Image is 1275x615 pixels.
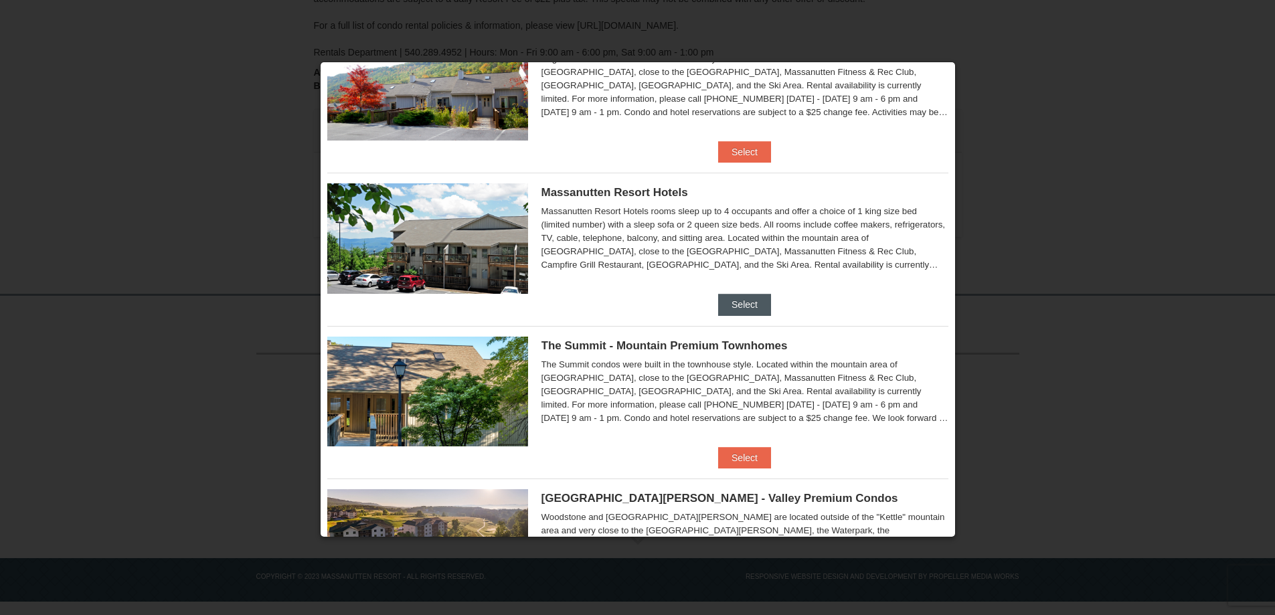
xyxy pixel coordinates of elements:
[718,447,771,468] button: Select
[327,489,528,599] img: 19219041-4-ec11c166.jpg
[541,339,788,352] span: The Summit - Mountain Premium Townhomes
[327,337,528,446] img: 19219034-1-0eee7e00.jpg
[541,511,948,578] div: Woodstone and [GEOGRAPHIC_DATA][PERSON_NAME] are located outside of the "Kettle" mountain area an...
[327,31,528,141] img: 19218983-1-9b289e55.jpg
[541,358,948,425] div: The Summit condos were built in the townhouse style. Located within the mountain area of [GEOGRAP...
[541,205,948,272] div: Massanutten Resort Hotels rooms sleep up to 4 occupants and offer a choice of 1 king size bed (li...
[718,141,771,163] button: Select
[541,492,898,505] span: [GEOGRAPHIC_DATA][PERSON_NAME] - Valley Premium Condos
[327,183,528,293] img: 19219026-1-e3b4ac8e.jpg
[541,52,948,119] div: Eagle Trace condos are built town-house style and are located within the mountain area of [GEOGRA...
[718,294,771,315] button: Select
[541,186,688,199] span: Massanutten Resort Hotels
